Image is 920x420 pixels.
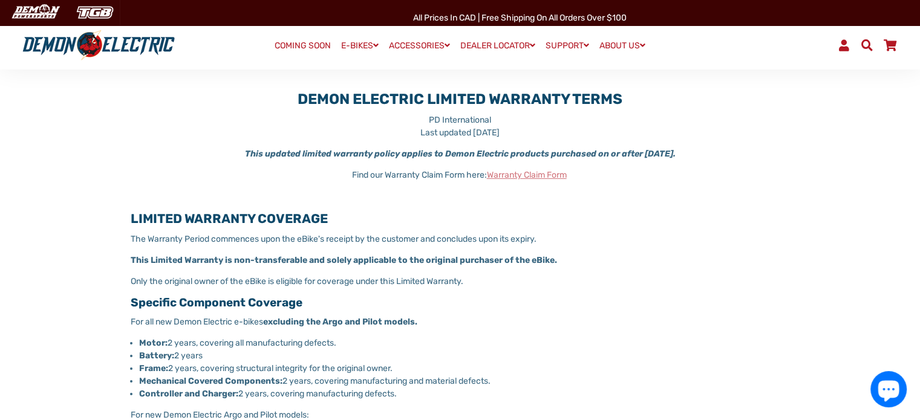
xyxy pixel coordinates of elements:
b: Controller and Charger: [139,389,238,399]
b: This updated limited warranty policy applies to Demon Electric products purchased on or after [DA... [245,149,676,159]
b: Motor: [139,338,168,348]
b: excluding the Argo and Pilot models. [263,317,417,327]
b: Mechanical Covered Components: [139,376,282,386]
span: 2 years, covering manufacturing and material defects. [282,376,491,386]
span: Only the original owner of the eBike is eligible for coverage under this Limited Warranty. [131,276,463,286]
span: For new Demon Electric Argo and Pilot models: [131,410,309,420]
b: LIMITED WARRANTY COVERAGE [131,211,328,226]
span: The Warranty Period commences upon the eBike's receipt by the customer and concludes upon its exp... [131,234,537,244]
span: All Prices in CAD | Free shipping on all orders over $100 [413,13,627,23]
p: Find our Warranty Claim Form here: [131,169,790,181]
b: This Limited Warranty is non-transferable and solely applicable to the original purchaser of the ... [131,255,557,265]
span: 2 years [174,351,203,361]
a: Warranty Claim Form [487,170,567,180]
a: E-BIKES [337,37,383,54]
b: Specific Component Coverage [131,296,302,309]
img: TGB Canada [70,2,120,22]
a: DEALER LOCATOR [456,37,540,54]
span: 2 years, covering structural integrity for the original owner. [168,363,393,373]
a: COMING SOON [270,37,335,54]
span: Last updated [DATE] [420,128,500,138]
b: Battery: [139,351,174,361]
span: 2 years, covering manufacturing defects. [238,389,397,399]
a: ABOUT US [595,37,650,54]
inbox-online-store-chat: Shopify online store chat [867,371,910,410]
a: ACCESSORIES [385,37,454,54]
span: PD International [429,115,491,125]
img: Demon Electric [6,2,64,22]
span: For all new Demon Electric e-bikes [131,317,263,327]
a: SUPPORT [541,37,593,54]
img: Demon Electric logo [18,30,179,61]
span: 2 years, covering all manufacturing defects. [168,338,336,348]
b: Frame: [139,363,168,373]
b: DEMON ELECTRIC LIMITED WARRANTY TERMS [298,91,622,108]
